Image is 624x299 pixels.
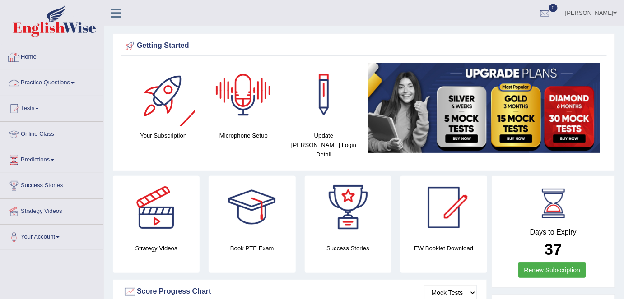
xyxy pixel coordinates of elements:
h4: Update [PERSON_NAME] Login Detail [288,131,359,159]
h4: Days to Expiry [502,228,605,236]
h4: Book PTE Exam [209,244,295,253]
span: 0 [549,4,558,12]
a: Success Stories [0,173,103,196]
a: Home [0,45,103,67]
a: Renew Subscription [518,262,587,278]
a: Online Class [0,122,103,144]
img: small5.jpg [368,63,600,153]
h4: EW Booklet Download [400,244,487,253]
div: Score Progress Chart [123,285,477,299]
div: Getting Started [123,39,605,53]
b: 37 [545,240,562,258]
a: Predictions [0,147,103,170]
a: Tests [0,96,103,119]
a: Your Account [0,225,103,247]
h4: Microphone Setup [208,131,279,140]
a: Practice Questions [0,70,103,93]
h4: Success Stories [305,244,391,253]
a: Strategy Videos [0,199,103,221]
h4: Strategy Videos [113,244,200,253]
h4: Your Subscription [128,131,199,140]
